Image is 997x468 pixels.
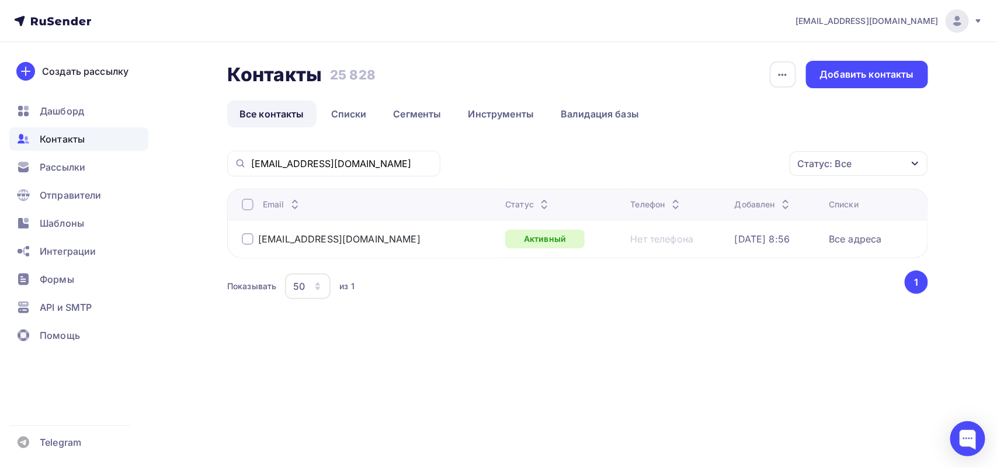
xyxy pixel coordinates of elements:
div: Статус [505,199,551,210]
a: Все адреса [829,233,881,245]
div: из 1 [339,280,355,292]
div: Показывать [227,280,276,292]
div: 50 [293,279,305,293]
span: Отправители [40,188,102,202]
span: Telegram [40,435,81,449]
span: Формы [40,272,74,286]
a: Контакты [9,127,148,151]
a: Нет телефона [631,233,694,245]
a: [EMAIL_ADDRESS][DOMAIN_NAME] [258,233,421,245]
a: Все контакты [227,100,317,127]
a: Дашборд [9,99,148,123]
span: Рассылки [40,160,85,174]
div: Добавить контакты [820,68,914,81]
div: Телефон [631,199,683,210]
div: Добавлен [735,199,793,210]
a: [EMAIL_ADDRESS][DOMAIN_NAME] [795,9,983,33]
span: Шаблоны [40,216,84,230]
div: Списки [829,199,859,210]
a: Валидация базы [548,100,651,127]
a: Активный [505,230,585,248]
span: Интеграции [40,244,96,258]
a: [DATE] 8:56 [735,233,790,245]
h3: 25 828 [330,67,376,83]
a: Сегменты [381,100,454,127]
span: [EMAIL_ADDRESS][DOMAIN_NAME] [795,15,939,27]
ul: Pagination [903,271,929,294]
a: Формы [9,268,148,291]
a: Рассылки [9,155,148,179]
h2: Контакты [227,63,322,86]
div: Статус: Все [797,157,852,171]
input: Поиск [251,157,433,170]
div: Email [263,199,302,210]
div: Создать рассылку [42,64,128,78]
a: Инструменты [456,100,547,127]
span: API и SMTP [40,300,92,314]
a: Отправители [9,183,148,207]
span: Контакты [40,132,85,146]
button: Статус: Все [789,151,928,176]
span: Помощь [40,328,80,342]
span: Дашборд [40,104,84,118]
a: Списки [319,100,379,127]
button: Go to page 1 [905,271,928,294]
button: 50 [284,273,331,300]
a: Шаблоны [9,212,148,235]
